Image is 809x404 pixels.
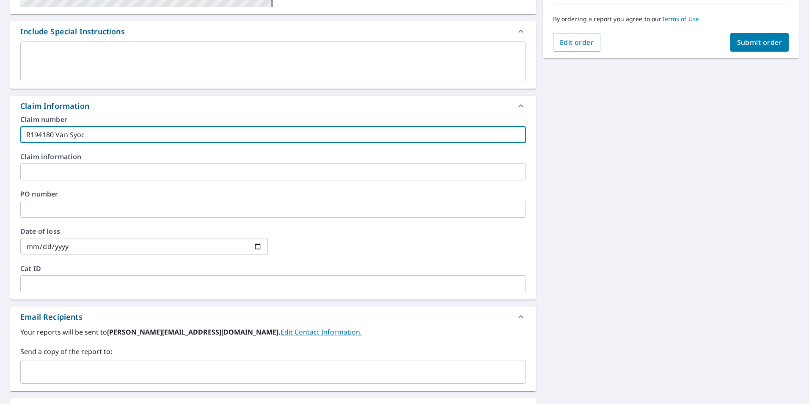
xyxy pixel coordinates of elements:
[10,21,536,42] div: Include Special Instructions
[20,346,526,357] label: Send a copy of the report to:
[662,15,699,23] a: Terms of Use
[20,100,89,112] div: Claim Information
[20,191,526,197] label: PO number
[20,327,526,337] label: Your reports will be sent to
[730,33,789,52] button: Submit order
[553,15,789,23] p: By ordering a report you agree to our
[737,38,782,47] span: Submit order
[20,228,268,235] label: Date of loss
[560,38,594,47] span: Edit order
[20,153,526,160] label: Claim information
[20,26,125,37] div: Include Special Instructions
[20,265,526,272] label: Cat ID
[107,327,281,337] b: [PERSON_NAME][EMAIL_ADDRESS][DOMAIN_NAME].
[20,116,526,123] label: Claim number
[281,327,362,337] a: EditContactInfo
[20,311,83,323] div: Email Recipients
[553,33,601,52] button: Edit order
[10,96,536,116] div: Claim Information
[10,307,536,327] div: Email Recipients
